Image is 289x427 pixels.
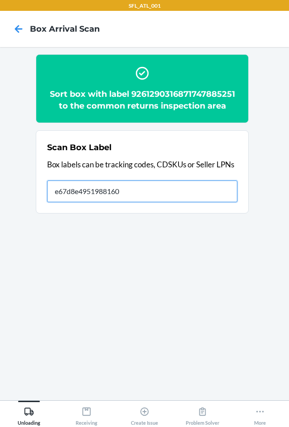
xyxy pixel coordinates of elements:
div: Create Issue [131,403,158,426]
div: Unloading [18,403,40,426]
p: Box labels can be tracking codes, CDSKUs or Seller LPNs [47,159,237,171]
h2: Sort box with label 9261290316871747885251 to the common returns inspection area [47,88,237,112]
h4: Box Arrival Scan [30,23,100,35]
p: SFL_ATL_001 [129,2,161,10]
button: More [231,401,289,426]
div: More [254,403,266,426]
input: Barcode [47,180,237,202]
div: Problem Solver [186,403,219,426]
button: Create Issue [116,401,173,426]
div: Receiving [76,403,97,426]
button: Receiving [58,401,116,426]
button: Problem Solver [173,401,231,426]
h2: Scan Box Label [47,142,111,153]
